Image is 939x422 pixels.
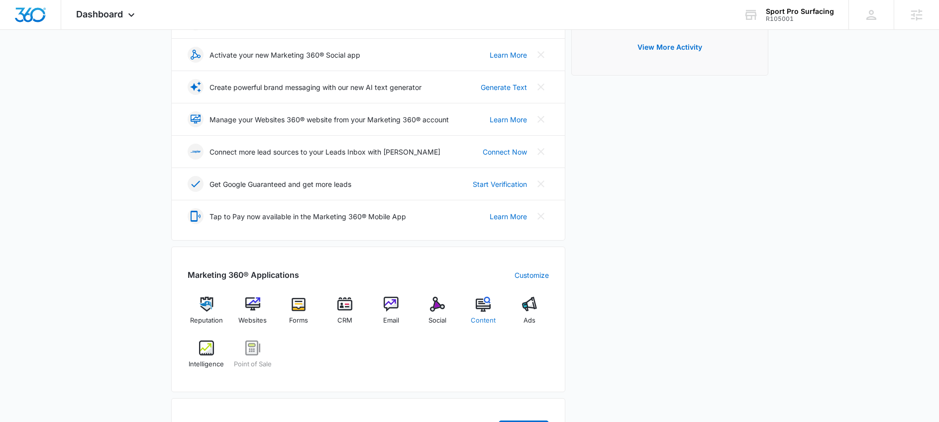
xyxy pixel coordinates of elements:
button: Close [533,208,549,224]
a: Reputation [188,297,226,333]
span: Point of Sale [234,359,272,369]
span: Intelligence [189,359,224,369]
span: Content [471,316,496,326]
span: CRM [337,316,352,326]
a: Forms [280,297,318,333]
a: Point of Sale [233,340,272,376]
p: Activate your new Marketing 360® Social app [209,50,360,60]
span: Dashboard [76,9,123,19]
h2: Marketing 360® Applications [188,269,299,281]
span: Reputation [190,316,223,326]
a: Learn More [490,50,527,60]
button: View More Activity [627,35,712,59]
button: Close [533,79,549,95]
a: Customize [515,270,549,280]
p: Tap to Pay now available in the Marketing 360® Mobile App [209,211,406,222]
p: Connect more lead sources to your Leads Inbox with [PERSON_NAME] [209,147,440,157]
span: Websites [238,316,267,326]
a: Start Verification [473,179,527,189]
a: Learn More [490,211,527,222]
button: Close [533,47,549,63]
a: Connect Now [483,147,527,157]
a: Websites [233,297,272,333]
div: account id [766,15,834,22]
p: Manage your Websites 360® website from your Marketing 360® account [209,114,449,125]
div: account name [766,7,834,15]
p: Create powerful brand messaging with our new AI text generator [209,82,421,92]
button: Close [533,144,549,160]
a: Intelligence [188,340,226,376]
button: Close [533,111,549,127]
p: Get Google Guaranteed and get more leads [209,179,351,189]
span: Ads [523,316,535,326]
a: Learn More [490,114,527,125]
span: Email [383,316,399,326]
a: CRM [326,297,364,333]
a: Ads [511,297,549,333]
a: Generate Text [481,82,527,92]
span: Forms [289,316,308,326]
a: Email [372,297,411,333]
a: Social [418,297,456,333]
a: Content [464,297,503,333]
button: Close [533,176,549,192]
span: Social [428,316,446,326]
